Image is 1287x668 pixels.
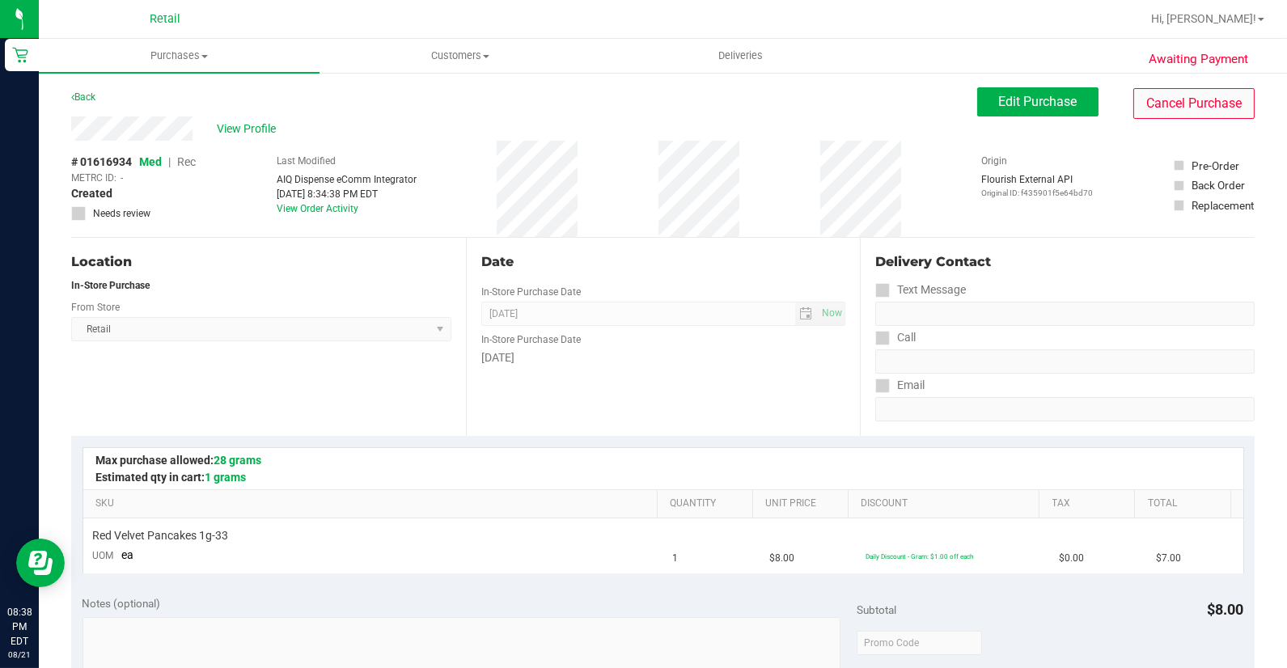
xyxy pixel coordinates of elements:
span: $8.00 [1208,601,1244,618]
span: Edit Purchase [999,94,1077,109]
span: Awaiting Payment [1149,50,1248,69]
label: In-Store Purchase Date [481,332,581,347]
a: Back [71,91,95,103]
span: Subtotal [857,603,896,616]
div: [DATE] [481,349,846,366]
a: View Order Activity [277,203,358,214]
span: $7.00 [1156,551,1181,566]
span: Daily Discount - Gram: $1.00 off each [866,552,974,560]
span: Med [139,155,162,168]
a: SKU [95,497,650,510]
span: UOM [93,550,114,561]
span: Created [71,185,112,202]
div: Pre-Order [1192,158,1239,174]
a: Quantity [670,497,747,510]
a: Unit Price [765,497,842,510]
span: Customers [320,49,599,63]
inline-svg: Retail [12,47,28,63]
span: Notes (optional) [83,597,161,610]
label: From Store [71,300,120,315]
span: # 01616934 [71,154,132,171]
button: Cancel Purchase [1133,88,1255,119]
a: Total [1148,497,1225,510]
span: 28 grams [214,454,261,467]
a: Customers [320,39,600,73]
iframe: Resource center [16,539,65,587]
input: Format: (999) 999-9999 [875,349,1255,374]
span: ea [122,548,134,561]
label: Origin [981,154,1007,168]
div: [DATE] 8:34:38 PM EDT [277,187,417,201]
span: Rec [177,155,196,168]
div: Flourish External API [981,172,1093,199]
span: Red Velvet Pancakes 1g-33 [93,528,229,543]
span: Purchases [39,49,320,63]
a: Purchases [39,39,320,73]
span: Max purchase allowed: [95,454,261,467]
div: Date [481,252,846,272]
a: Tax [1052,497,1129,510]
p: Original ID: f435901f5e64bd70 [981,187,1093,199]
div: Location [71,252,451,272]
input: Promo Code [857,631,982,655]
div: Replacement [1192,197,1254,214]
span: $8.00 [769,551,794,566]
a: Discount [861,497,1033,510]
label: Last Modified [277,154,336,168]
div: Delivery Contact [875,252,1255,272]
span: Retail [150,12,180,26]
span: Hi, [PERSON_NAME]! [1151,12,1256,25]
span: METRC ID: [71,171,116,185]
span: Estimated qty in cart: [95,471,246,484]
span: - [121,171,123,185]
span: $0.00 [1060,551,1085,566]
strong: In-Store Purchase [71,280,150,291]
span: View Profile [217,120,282,137]
input: Format: (999) 999-9999 [875,302,1255,326]
span: 1 [673,551,679,566]
p: 08:38 PM EDT [7,605,32,649]
span: 1 grams [205,471,246,484]
div: Back Order [1192,177,1245,193]
label: Email [875,374,925,397]
a: Deliveries [600,39,881,73]
button: Edit Purchase [977,87,1099,116]
label: Text Message [875,278,966,302]
span: Needs review [93,206,150,221]
label: Call [875,326,916,349]
div: AIQ Dispense eComm Integrator [277,172,417,187]
span: | [168,155,171,168]
p: 08/21 [7,649,32,661]
label: In-Store Purchase Date [481,285,581,299]
span: Deliveries [696,49,785,63]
